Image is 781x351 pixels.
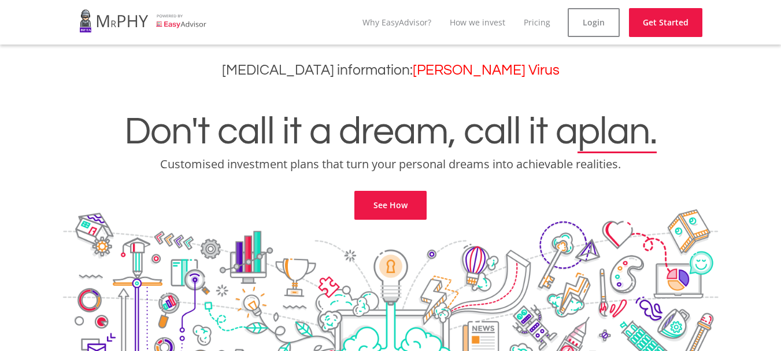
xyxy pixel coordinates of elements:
a: Pricing [524,17,550,28]
span: plan. [578,112,657,152]
a: Get Started [629,8,702,37]
a: How we invest [450,17,505,28]
a: See How [354,191,427,220]
a: Login [568,8,620,37]
p: Customised investment plans that turn your personal dreams into achievable realities. [9,156,772,172]
a: Why EasyAdvisor? [362,17,431,28]
h1: Don't call it a dream, call it a [9,112,772,152]
h3: [MEDICAL_DATA] information: [9,62,772,79]
a: [PERSON_NAME] Virus [413,63,560,77]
